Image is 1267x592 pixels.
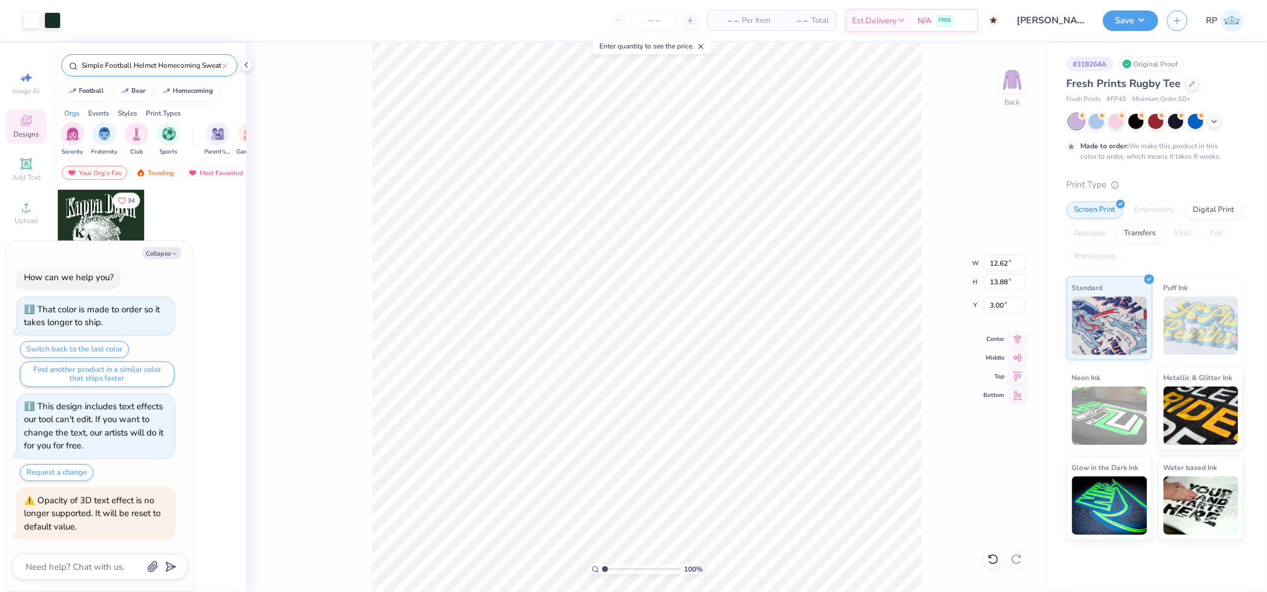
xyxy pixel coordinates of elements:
[236,122,263,156] button: filter button
[1005,97,1020,107] div: Back
[1072,386,1147,445] img: Neon Ink
[162,127,176,141] img: Sports Image
[157,122,180,156] div: filter for Sports
[236,122,263,156] div: filter for Game Day
[1186,201,1242,219] div: Digital Print
[631,10,677,31] input: – –
[125,122,148,156] div: filter for Club
[1206,14,1218,27] span: RP
[1127,201,1182,219] div: Embroidery
[12,173,40,182] span: Add Text
[1072,297,1147,355] img: Standard
[1167,225,1200,242] div: Vinyl
[811,15,829,27] span: Total
[1133,95,1191,105] span: Minimum Order: 50 +
[1119,57,1185,71] div: Original Proof
[204,122,231,156] button: filter button
[68,88,77,95] img: trend_line.gif
[142,247,182,259] button: Collapse
[92,122,118,156] button: filter button
[1067,248,1123,266] div: Rhinestones
[784,15,808,27] span: – –
[13,130,39,139] span: Designs
[157,122,180,156] button: filter button
[1072,461,1139,473] span: Glow in the Dark Ink
[128,198,135,204] span: 34
[162,88,171,95] img: trend_line.gif
[20,361,174,387] button: Find another product in a similar color that ships faster
[61,122,84,156] button: filter button
[62,148,83,156] span: Sorority
[130,148,143,156] span: Club
[114,82,151,100] button: bear
[20,464,93,481] button: Request a change
[1072,281,1103,294] span: Standard
[15,216,38,225] span: Upload
[1164,461,1217,473] span: Water based Ink
[1164,297,1239,355] img: Puff Ink
[853,15,897,27] span: Est. Delivery
[1067,201,1123,219] div: Screen Print
[113,193,140,208] button: Like
[1164,371,1233,384] span: Metallic & Glitter Ink
[1067,178,1244,191] div: Print Type
[183,166,249,180] div: Most Favorited
[204,148,231,156] span: Parent's Weekend
[984,335,1005,343] span: Center
[984,391,1005,399] span: Bottom
[98,127,111,141] img: Fraternity Image
[1067,95,1101,105] span: Fresh Prints
[1072,476,1147,535] img: Glow in the Dark Ink
[1008,9,1094,32] input: Untitled Design
[132,88,146,94] div: bear
[742,15,770,27] span: Per Item
[24,304,160,329] div: That color is made to order so it takes longer to ship.
[24,401,163,452] div: This design includes text effects our tool can't edit. If you want to change the text, our artist...
[88,108,109,119] div: Events
[984,372,1005,381] span: Top
[160,148,178,156] span: Sports
[92,122,118,156] div: filter for Fraternity
[204,122,231,156] div: filter for Parent's Weekend
[1221,9,1244,32] img: Rose Pineda
[131,166,179,180] div: Trending
[1107,95,1127,105] span: # FP40
[984,354,1005,362] span: Middle
[24,271,114,283] div: How can we help you?
[66,127,79,141] img: Sorority Image
[188,169,197,177] img: most_fav.gif
[81,60,222,71] input: Try "Alpha"
[92,148,118,156] span: Fraternity
[125,122,148,156] button: filter button
[120,88,130,95] img: trend_line.gif
[1001,68,1024,91] img: Back
[1067,225,1114,242] div: Applique
[61,122,84,156] div: filter for Sorority
[1067,76,1181,90] span: Fresh Prints Rugby Tee
[593,38,711,54] div: Enter quantity to see the price.
[1072,371,1101,384] span: Neon Ink
[64,108,79,119] div: Orgs
[79,88,104,94] div: football
[939,16,951,25] span: FREE
[136,169,145,177] img: trending.gif
[1203,225,1231,242] div: Foil
[67,169,76,177] img: most_fav.gif
[1117,225,1164,242] div: Transfers
[20,341,129,358] button: Switch back to the last color
[1206,9,1244,32] a: RP
[13,86,40,96] span: Image AI
[715,15,738,27] span: – –
[1164,281,1188,294] span: Puff Ink
[1103,11,1158,31] button: Save
[1164,476,1239,535] img: Water based Ink
[1081,141,1129,151] strong: Made to order:
[211,127,225,141] img: Parent's Weekend Image
[24,494,167,534] div: Opacity of 3D text effect is no longer supported. It will be reset to default value.
[155,82,219,100] button: homecoming
[684,564,703,574] span: 100 %
[243,127,257,141] img: Game Day Image
[130,127,143,141] img: Club Image
[236,148,263,156] span: Game Day
[146,108,181,119] div: Print Types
